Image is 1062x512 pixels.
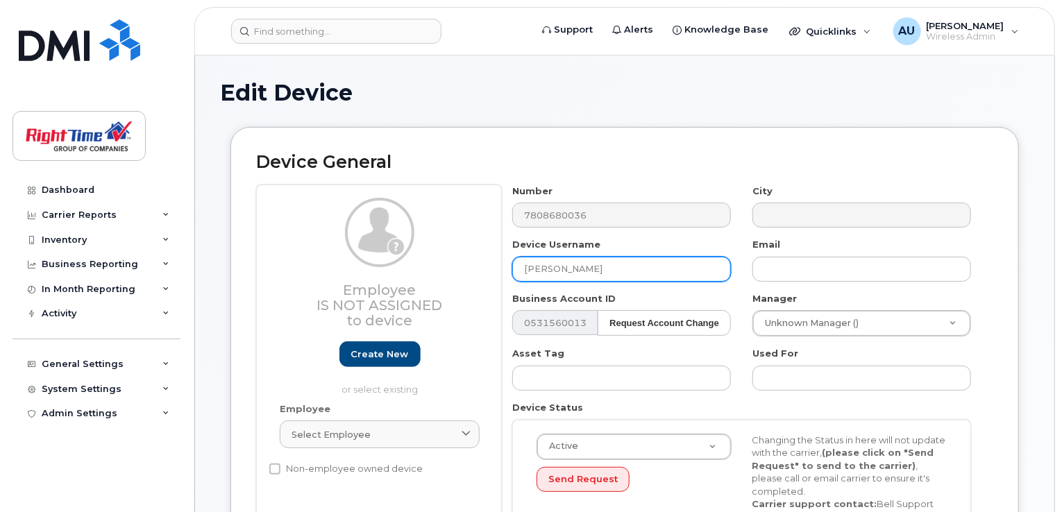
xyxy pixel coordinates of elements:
a: Select employee [280,420,480,448]
p: or select existing [280,383,480,396]
label: Device Status [512,401,583,414]
span: Select employee [292,428,371,441]
label: Asset Tag [512,347,564,360]
input: Non-employee owned device [269,463,280,475]
label: Number [512,185,553,198]
span: to device [347,312,413,329]
label: Device Username [512,238,600,251]
label: Manager [752,292,797,305]
button: Request Account Change [598,310,731,336]
label: Used For [752,347,798,360]
label: Business Account ID [512,292,616,305]
strong: Request Account Change [609,318,719,328]
a: Unknown Manager () [753,311,970,336]
label: Employee [280,402,330,416]
label: City [752,185,773,198]
span: Unknown Manager () [757,317,859,330]
h2: Device General [256,153,993,172]
h1: Edit Device [220,80,1029,105]
label: Non-employee owned device [269,461,423,477]
span: Active [541,440,578,452]
label: Email [752,238,780,251]
button: Send Request [537,467,630,493]
span: Is not assigned [317,297,443,314]
strong: (please click on "Send Request" to send to the carrier) [752,447,934,471]
a: Create new [339,341,421,367]
a: Active [537,434,731,459]
h3: Employee [280,282,480,328]
strong: Carrier support contact: [752,498,877,509]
